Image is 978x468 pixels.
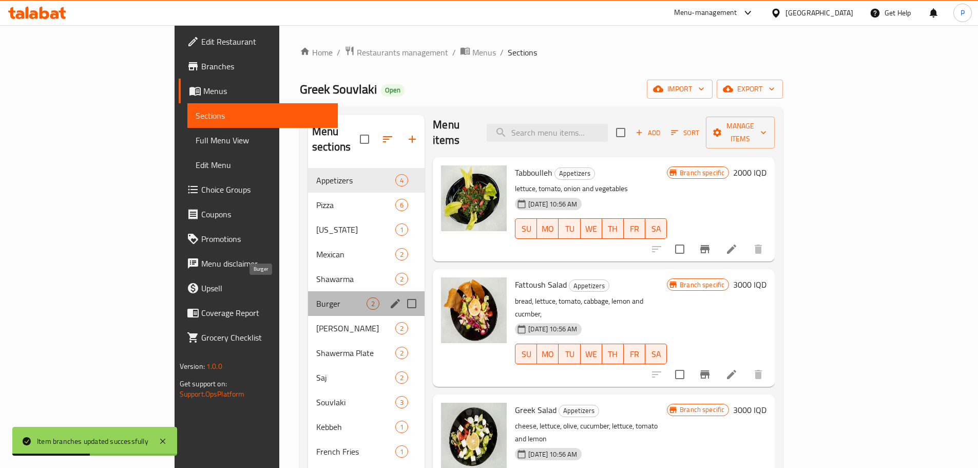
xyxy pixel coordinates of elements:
span: Coverage Report [201,307,330,319]
div: Gus [316,322,395,334]
a: Menus [460,46,496,59]
button: Branch-specific-item [693,362,717,387]
span: [DATE] 10:56 AM [524,199,581,209]
span: Edit Menu [196,159,330,171]
span: Pizza [316,199,395,211]
button: Manage items [706,117,775,148]
a: Menu disclaimer [179,251,338,276]
button: SA [645,344,667,364]
span: Mexican [316,248,395,260]
button: FR [624,218,645,239]
a: Edit menu item [725,368,738,381]
div: items [395,421,408,433]
button: WE [581,218,602,239]
span: French Fries [316,445,395,458]
a: Edit menu item [725,243,738,255]
span: Upsell [201,282,330,294]
p: lettuce, tomato, onion and vegetables [515,182,667,195]
button: Branch-specific-item [693,237,717,261]
span: Souvlaki [316,396,395,408]
span: 6 [396,200,408,210]
div: [PERSON_NAME]2 [308,316,425,341]
div: Item branches updated successfully [37,436,148,447]
span: Select to update [669,364,691,385]
button: FR [624,344,645,364]
span: FR [628,347,641,362]
span: Select section [610,122,631,143]
span: 2 [367,299,379,309]
div: items [395,322,408,334]
a: Promotions [179,227,338,251]
span: 1 [396,447,408,457]
span: P [961,7,965,18]
a: Menus [179,79,338,103]
a: Branches [179,54,338,79]
span: Branch specific [676,280,728,290]
span: Grocery Checklist [201,331,330,344]
span: [DATE] 10:56 AM [524,324,581,334]
button: edit [388,296,403,311]
div: French Fries1 [308,439,425,464]
button: SU [515,344,537,364]
div: items [395,371,408,384]
span: 1.0.0 [206,360,222,373]
div: Kebbeh1 [308,415,425,439]
div: Open [381,84,405,97]
span: Sort [671,127,699,139]
button: Add section [400,127,425,152]
span: Fattoush Salad [515,277,567,292]
button: WE [581,344,602,364]
button: delete [746,362,771,387]
div: Shawarma [316,273,395,285]
span: Restaurants management [357,46,448,59]
span: Version: [180,360,205,373]
div: items [367,297,379,310]
a: Upsell [179,276,338,301]
a: Choice Groups [179,177,338,202]
span: SA [649,347,663,362]
div: items [395,396,408,408]
input: search [487,124,608,142]
button: TU [559,344,580,364]
div: Appetizers [559,405,599,417]
div: items [395,273,408,285]
button: Add [631,125,664,141]
span: Add item [631,125,664,141]
a: Grocery Checklist [179,325,338,350]
span: Sections [196,109,330,122]
span: Branches [201,60,330,72]
span: Get support on: [180,377,227,390]
div: [GEOGRAPHIC_DATA] [785,7,853,18]
a: Coverage Report [179,301,338,325]
button: TH [602,218,624,239]
li: / [337,46,340,59]
div: Appetizers [316,174,395,186]
a: Coupons [179,202,338,227]
p: cheese, lettuce, olive, cucumber, lettuce, tomato and lemon [515,420,667,445]
span: SU [520,221,533,236]
h6: 3000 IQD [733,277,766,292]
img: Tabboulleh [441,165,507,231]
span: TU [563,221,576,236]
button: MO [537,218,559,239]
div: Shawarma2 [308,267,425,291]
nav: breadcrumb [300,46,783,59]
a: Full Menu View [187,128,338,153]
span: Branch specific [676,405,728,415]
span: [PERSON_NAME] [316,322,395,334]
h2: Menu items [433,117,474,148]
span: WE [585,347,598,362]
div: Burger2edit [308,291,425,316]
span: Burger [316,297,367,310]
span: MO [541,347,554,362]
span: Menus [472,46,496,59]
div: Kentucky [316,223,395,236]
span: 2 [396,348,408,358]
div: Appetizers [569,279,609,292]
div: items [395,174,408,186]
span: 3 [396,398,408,407]
span: SU [520,347,533,362]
